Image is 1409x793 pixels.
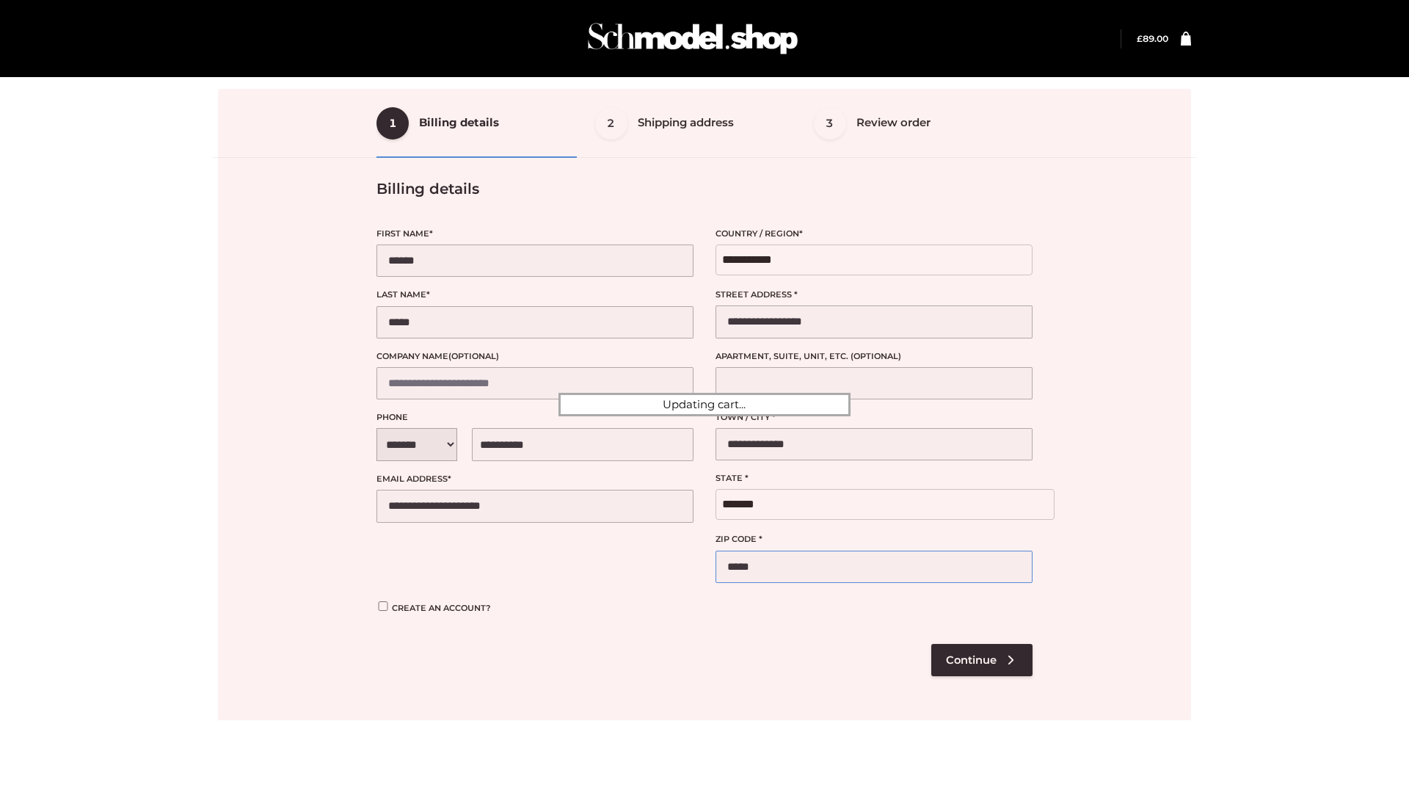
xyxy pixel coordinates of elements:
span: £ [1137,33,1143,44]
bdi: 89.00 [1137,33,1168,44]
div: Updating cart... [558,393,851,416]
a: £89.00 [1137,33,1168,44]
img: Schmodel Admin 964 [583,10,803,68]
